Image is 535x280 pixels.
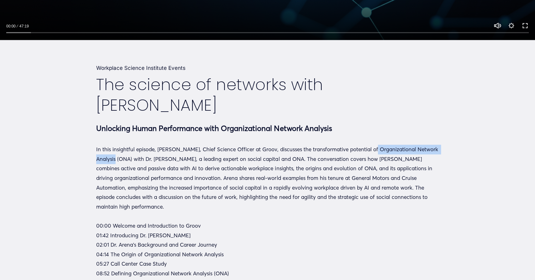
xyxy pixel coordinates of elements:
p: 02:01 Dr. Arena's Background and Career Journey [96,240,438,250]
p: 08:52 Defining Organizational Network Analysis (ONA) [96,269,438,278]
input: Seek [6,30,529,35]
a: Workplace Science Institute Events [96,65,186,71]
h2: The science of networks with [PERSON_NAME] [96,74,438,116]
p: 05:27 Call Center Case Study [96,259,438,269]
p: 00:00 Welcome and Introduction to Groov [96,221,438,231]
p: In this insightful episode, [PERSON_NAME], Chief Science Officer at Groov, discusses the transfor... [96,145,438,211]
strong: Unlocking Human Performance with Organizational Network Analysis [96,124,332,133]
div: Duration [17,23,30,29]
p: 04:14 The Origin of Organizational Network Analysis [96,250,438,259]
p: 01:42 Introducing Dr. [PERSON_NAME] [96,231,438,240]
div: Current time [6,23,17,29]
